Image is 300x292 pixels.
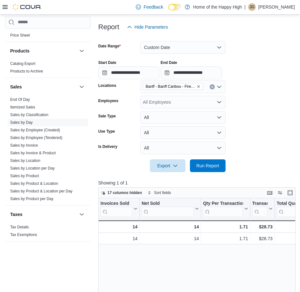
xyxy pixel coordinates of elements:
label: Employees [98,98,118,103]
span: Sales by Invoice & Product [10,150,56,156]
span: Sales by Employee (Tendered) [10,135,62,140]
a: Sales by Invoice [10,143,38,148]
input: Press the down key to open a popover containing a calendar. [98,66,159,79]
button: Net Sold [142,200,199,217]
span: Run Report [196,163,219,169]
div: Invoices Sold [101,200,132,217]
h3: Report [98,23,119,31]
h3: Taxes [10,211,23,218]
h3: Products [10,48,30,54]
a: Sales by Location per Day [10,166,55,170]
span: 17 columns hidden [108,190,142,195]
label: End Date [161,60,177,65]
div: Taxes [5,223,91,241]
div: Transaction Average [252,200,267,217]
span: Sales by Product [10,173,39,178]
a: Sales by Invoice & Product [10,151,56,155]
p: Home of the Happy High [193,3,242,11]
button: Sales [78,83,86,91]
button: All [140,142,226,154]
a: Sales by Location [10,158,40,163]
a: Products to Archive [10,69,43,73]
a: Sales by Day [10,120,33,125]
a: Sales by Classification [10,113,48,117]
p: | [244,3,246,11]
a: Catalog Export [10,61,35,66]
div: $28.73 [252,223,272,231]
input: Press the down key to open a popover containing a calendar. [161,66,222,79]
img: Cova [13,4,41,10]
span: Sales by Product & Location [10,181,58,186]
span: Sales by Classification [10,112,48,117]
a: Tax Details [10,225,29,229]
a: Sales by Employee (Created) [10,128,60,132]
button: Sort fields [145,189,173,197]
button: Taxes [10,211,77,218]
a: Sales by Product & Location per Day [10,189,73,193]
span: Export [154,159,182,172]
div: 14 [142,235,199,242]
button: Display options [276,189,284,197]
label: Date Range [98,44,121,49]
button: All [140,126,226,139]
div: Products [5,60,91,78]
button: Open list of options [217,100,222,105]
div: 1.71 [203,223,248,231]
div: 14 [101,235,137,242]
button: Taxes [78,211,86,218]
div: Net Sold [142,200,194,206]
input: Dark Mode [168,4,182,10]
button: Clear input [210,84,215,89]
span: Sales by Location [10,158,40,163]
span: Tax Exemptions [10,232,37,237]
a: Sales by Product [10,174,39,178]
span: Sales by Employee (Created) [10,128,60,133]
div: Qty Per Transaction [203,200,243,217]
p: [PERSON_NAME] [258,3,295,11]
a: Tax Exemptions [10,233,37,237]
label: Locations [98,83,116,88]
label: Start Date [98,60,116,65]
div: 14 [142,223,199,231]
div: Qty Per Transaction [203,200,243,206]
span: Feedback [143,4,163,10]
button: Sales [10,84,77,90]
a: End Of Day [10,97,30,102]
button: Run Report [190,159,226,172]
a: Sales by Product & Location [10,181,58,186]
button: Open list of options [217,84,222,89]
button: All [140,111,226,124]
div: 14 [100,223,137,231]
span: JG [249,3,254,11]
span: Banff - Banff Caribou - Fire & Flower [143,83,203,90]
button: Products [10,48,77,54]
button: Qty Per Transaction [203,200,248,217]
div: Transaction Average [252,200,267,206]
span: Hide Parameters [135,24,168,30]
h3: Sales [10,84,22,90]
div: $28.73 [252,235,272,242]
button: Hide Parameters [124,21,171,33]
div: Joseph Guttridge [248,3,256,11]
button: Transaction Average [252,200,272,217]
a: Price Sheet [10,33,30,38]
button: Invoices Sold [101,200,137,217]
label: Is Delivery [98,144,117,149]
button: Remove Banff - Banff Caribou - Fire & Flower from selection in this group [197,85,200,88]
label: Sale Type [98,114,116,119]
label: Use Type [98,129,115,134]
span: Banff - Banff Caribou - Fire & Flower [146,83,195,90]
span: Sales by Product per Day [10,196,53,201]
a: Itemized Sales [10,105,35,109]
button: Custom Date [140,41,226,54]
button: Keyboard shortcuts [266,189,274,197]
span: Sort fields [154,190,171,195]
button: 17 columns hidden [99,189,145,197]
